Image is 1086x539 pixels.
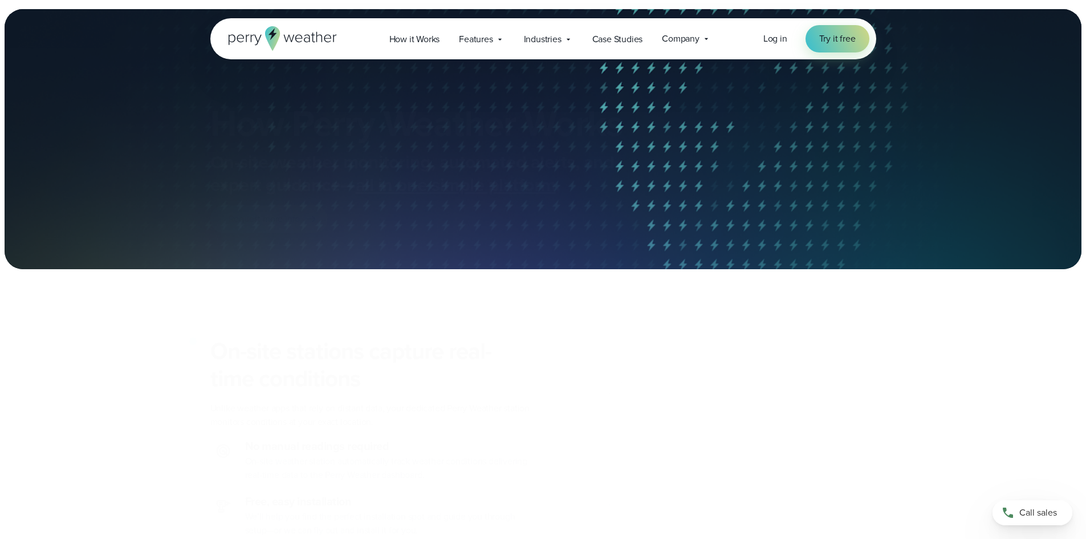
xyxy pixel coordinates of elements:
[592,33,643,46] span: Case Studies
[1019,506,1057,520] span: Call sales
[763,32,787,46] a: Log in
[662,32,699,46] span: Company
[380,27,450,51] a: How it Works
[819,32,856,46] span: Try it free
[459,33,493,46] span: Features
[763,32,787,45] span: Log in
[583,27,653,51] a: Case Studies
[389,33,440,46] span: How it Works
[806,25,869,52] a: Try it free
[993,500,1072,525] a: Call sales
[524,33,562,46] span: Industries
